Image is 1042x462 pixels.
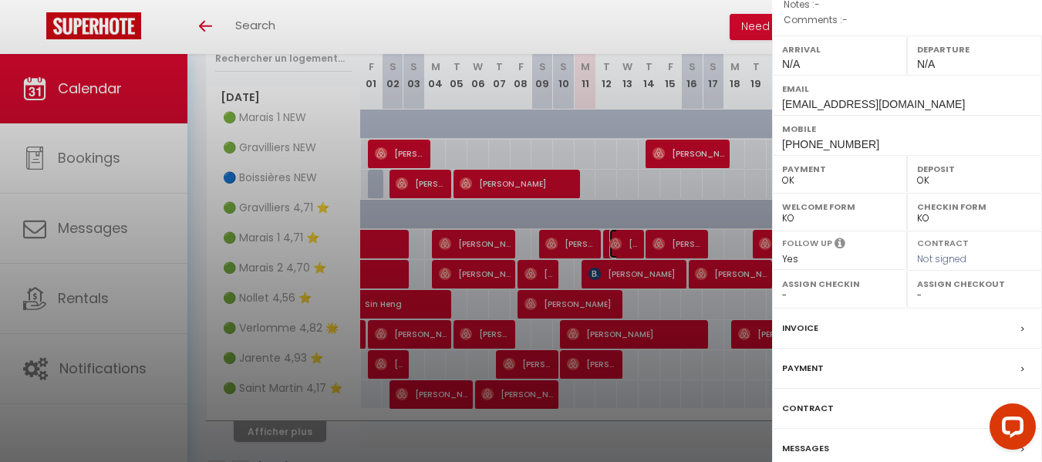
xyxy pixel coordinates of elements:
[782,400,834,416] label: Contract
[782,276,897,292] label: Assign Checkin
[782,98,965,110] span: [EMAIL_ADDRESS][DOMAIN_NAME]
[784,12,1030,28] p: Comments :
[782,42,897,57] label: Arrival
[782,440,829,457] label: Messages
[782,320,818,336] label: Invoice
[782,199,897,214] label: Welcome form
[782,58,800,70] span: N/A
[782,81,1032,96] label: Email
[782,138,879,150] span: [PHONE_NUMBER]
[917,199,1032,214] label: Checkin form
[917,161,1032,177] label: Deposit
[782,360,824,376] label: Payment
[782,121,1032,137] label: Mobile
[977,397,1042,462] iframe: LiveChat chat widget
[917,252,966,265] span: Not signed
[842,13,848,26] span: -
[917,58,935,70] span: N/A
[782,161,897,177] label: Payment
[835,237,845,254] i: Select YES if you want to send post-checkout messages sequences
[917,237,969,247] label: Contract
[917,276,1032,292] label: Assign Checkout
[782,237,832,250] label: Follow up
[917,42,1032,57] label: Departure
